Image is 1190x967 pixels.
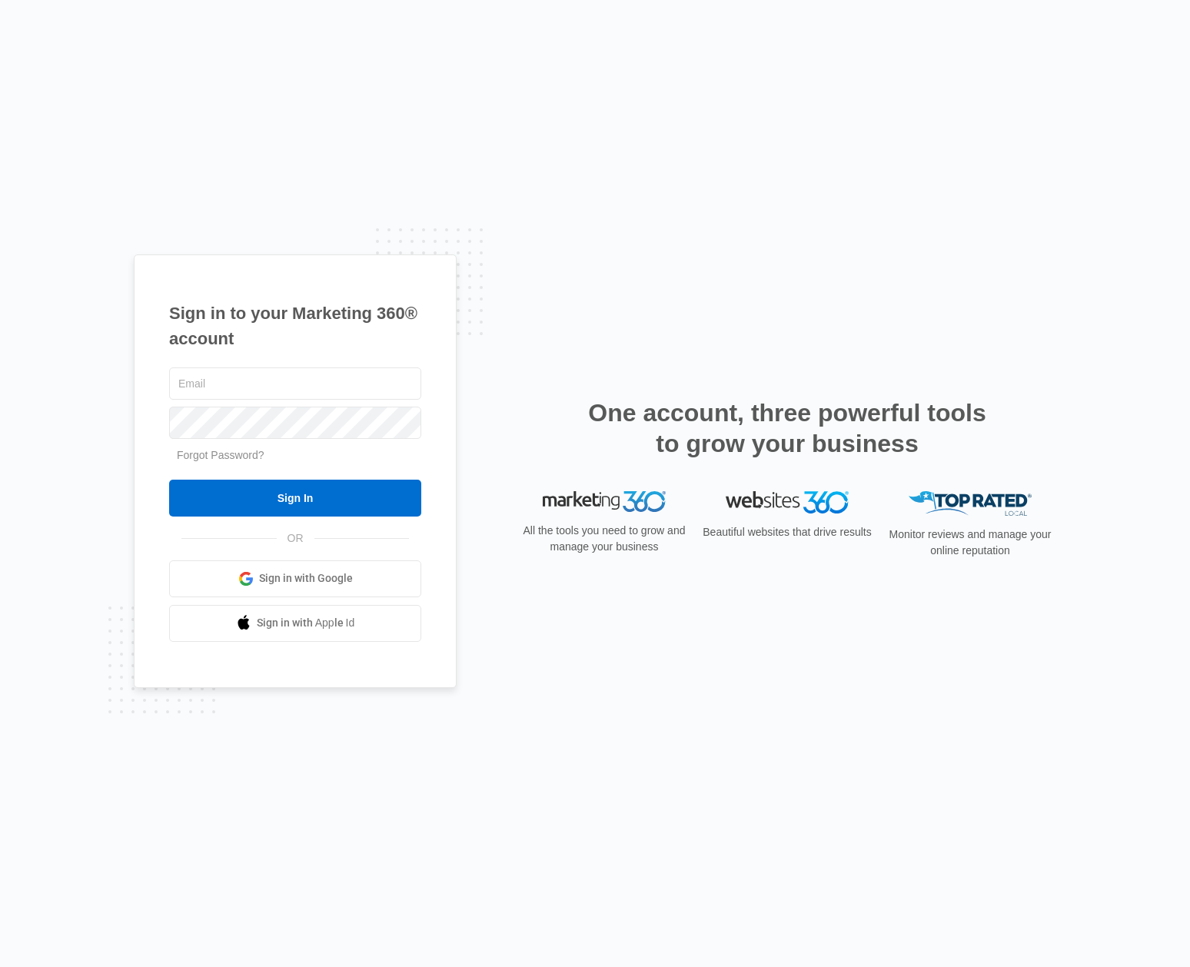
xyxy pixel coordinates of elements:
[583,397,991,459] h2: One account, three powerful tools to grow your business
[169,605,421,642] a: Sign in with Apple Id
[909,491,1032,517] img: Top Rated Local
[177,449,264,461] a: Forgot Password?
[277,530,314,547] span: OR
[726,491,849,513] img: Websites 360
[701,524,873,540] p: Beautiful websites that drive results
[169,367,421,400] input: Email
[169,560,421,597] a: Sign in with Google
[169,480,421,517] input: Sign In
[257,615,355,631] span: Sign in with Apple Id
[518,523,690,555] p: All the tools you need to grow and manage your business
[169,301,421,351] h1: Sign in to your Marketing 360® account
[543,491,666,513] img: Marketing 360
[884,527,1056,559] p: Monitor reviews and manage your online reputation
[259,570,353,587] span: Sign in with Google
